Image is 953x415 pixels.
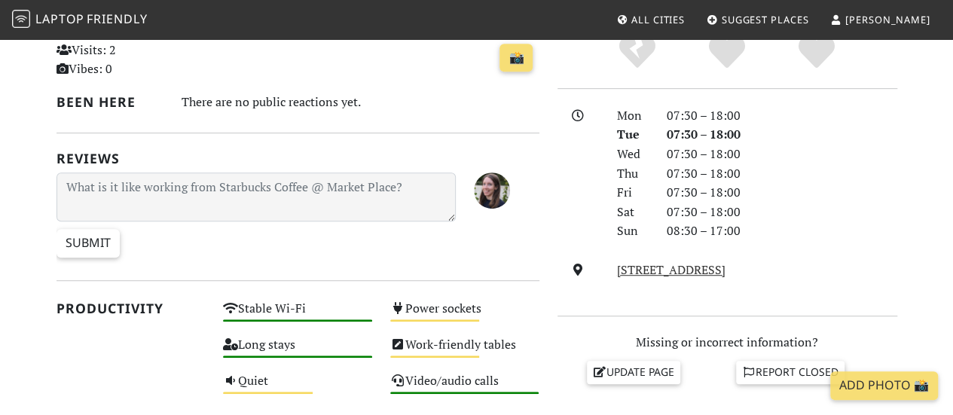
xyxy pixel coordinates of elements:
div: Yes [683,34,772,72]
p: Missing or incorrect information? [557,333,897,352]
h2: Productivity [57,301,206,316]
div: 07:30 – 18:00 [658,125,906,145]
span: [PERSON_NAME] [845,13,930,26]
h2: Been here [57,94,163,110]
a: Add Photo 📸 [830,371,938,400]
div: Sun [608,221,658,241]
a: 📸 [499,44,533,72]
div: Fri [608,183,658,203]
div: Stable Wi-Fi [214,298,381,334]
div: 07:30 – 18:00 [658,145,906,164]
div: Wed [608,145,658,164]
img: LaptopFriendly [12,10,30,28]
div: There are no public reactions yet. [182,91,539,113]
div: Sat [608,203,658,222]
a: [STREET_ADDRESS] [617,261,725,278]
div: Work-friendly tables [381,334,548,370]
span: Laptop [35,11,84,27]
p: Visits: 2 Vibes: 0 [57,41,206,79]
div: 07:30 – 18:00 [658,203,906,222]
div: Mon [608,106,658,126]
a: Update page [587,361,680,383]
img: 6738-karen.jpg [474,172,510,209]
span: Friendly [87,11,147,27]
a: Report closed [736,361,845,383]
div: Video/audio calls [381,370,548,406]
div: 07:30 – 18:00 [658,106,906,126]
div: No [593,34,683,72]
div: 07:30 – 18:00 [658,164,906,184]
h2: Reviews [57,151,539,166]
div: Tue [608,125,658,145]
div: Definitely! [771,34,861,72]
span: Suggest Places [722,13,809,26]
span: All Cities [631,13,685,26]
input: Submit [57,229,120,258]
div: 08:30 – 17:00 [658,221,906,241]
div: Power sockets [381,298,548,334]
a: Suggest Places [701,6,815,33]
a: LaptopFriendly LaptopFriendly [12,7,148,33]
a: [PERSON_NAME] [824,6,936,33]
div: Quiet [214,370,381,406]
a: All Cities [610,6,691,33]
div: Long stays [214,334,381,370]
div: Thu [608,164,658,184]
div: 07:30 – 18:00 [658,183,906,203]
